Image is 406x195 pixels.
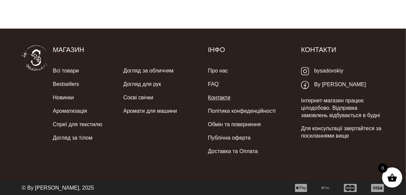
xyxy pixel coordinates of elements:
a: Політика конфеденційності [208,104,276,118]
a: Обмін та повернення [208,118,260,131]
a: Публічна оферта [208,131,250,145]
h5: Контакти [301,45,384,54]
a: Соєві свічки [123,91,153,104]
a: Новинки [53,91,74,104]
a: Доставка та Оплата [208,145,258,158]
a: Догляд для рук [123,78,161,91]
a: Контакти [208,91,230,104]
p: Для консультації звертайтеся за посиланнями вище [301,125,384,140]
a: Аромати для машини [123,104,177,118]
h5: Інфо [208,45,291,54]
span: 0 [378,163,388,173]
h5: Магазин [53,45,198,54]
a: Про нас [208,64,228,78]
a: Ароматизація [53,104,87,118]
p: © By [PERSON_NAME], 2025 [22,184,94,192]
a: bysadovskiy [301,64,343,78]
a: Догляд за тілом [53,131,93,145]
a: Догляд за обличчям [123,64,174,78]
a: FAQ [208,78,219,91]
a: Всі товари [53,64,79,78]
a: Спреї для текстилю [53,118,103,131]
p: Інтернет-магазин працює цілодобово. Відправка замовлень відбувається в будні [301,97,384,119]
a: By [PERSON_NAME] [301,78,366,92]
a: Bestsellers [53,78,79,91]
